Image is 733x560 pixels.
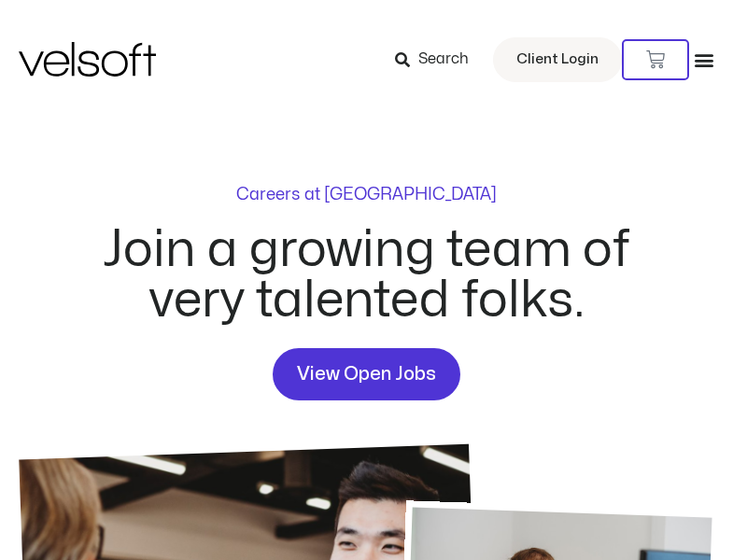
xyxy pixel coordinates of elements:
[395,44,482,76] a: Search
[273,348,460,400] a: View Open Jobs
[418,48,469,72] span: Search
[81,225,653,326] h2: Join a growing team of very talented folks.
[493,37,622,82] a: Client Login
[236,187,497,203] p: Careers at [GEOGRAPHIC_DATA]
[694,49,714,70] div: Menu Toggle
[516,48,599,72] span: Client Login
[19,42,156,77] img: Velsoft Training Materials
[297,359,436,389] span: View Open Jobs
